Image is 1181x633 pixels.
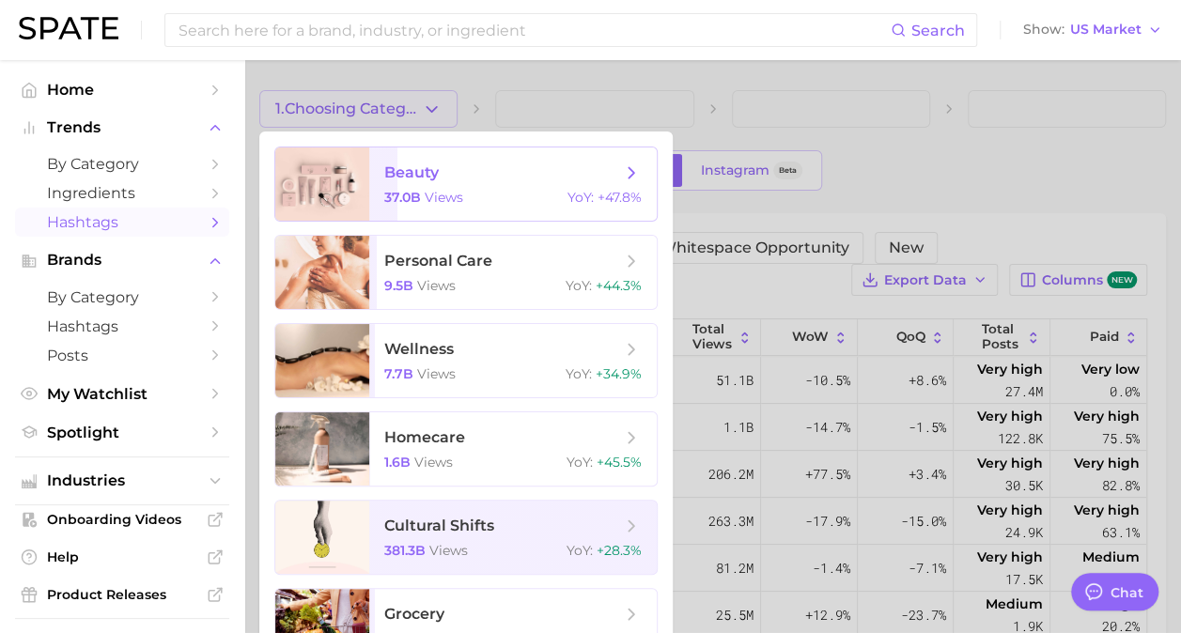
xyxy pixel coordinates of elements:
[384,517,494,534] span: cultural shifts
[1023,24,1064,35] span: Show
[384,277,413,294] span: 9.5b
[47,317,197,335] span: Hashtags
[567,189,594,206] span: YoY :
[417,277,456,294] span: views
[384,605,444,623] span: grocery
[384,428,465,446] span: homecare
[597,542,642,559] span: +28.3%
[15,208,229,237] a: Hashtags
[425,189,463,206] span: views
[15,246,229,274] button: Brands
[15,283,229,312] a: by Category
[1018,18,1167,42] button: ShowUS Market
[1070,24,1142,35] span: US Market
[596,365,642,382] span: +34.9%
[177,14,891,46] input: Search here for a brand, industry, or ingredient
[15,418,229,447] a: Spotlight
[47,424,197,441] span: Spotlight
[566,365,592,382] span: YoY :
[15,341,229,370] a: Posts
[384,542,426,559] span: 381.3b
[384,163,439,181] span: beauty
[47,155,197,173] span: by Category
[19,17,118,39] img: SPATE
[47,472,197,489] span: Industries
[566,277,592,294] span: YoY :
[47,184,197,202] span: Ingredients
[15,75,229,104] a: Home
[598,189,642,206] span: +47.8%
[15,467,229,495] button: Industries
[417,365,456,382] span: views
[47,252,197,269] span: Brands
[429,542,468,559] span: views
[567,542,593,559] span: YoY :
[15,505,229,533] a: Onboarding Videos
[384,454,411,471] span: 1.6b
[597,454,642,471] span: +45.5%
[567,454,593,471] span: YoY :
[47,213,197,231] span: Hashtags
[596,277,642,294] span: +44.3%
[384,189,421,206] span: 37.0b
[47,548,197,565] span: Help
[15,543,229,571] a: Help
[15,149,229,178] a: by Category
[384,340,454,358] span: wellness
[384,365,413,382] span: 7.7b
[47,288,197,306] span: by Category
[47,119,197,136] span: Trends
[911,22,965,39] span: Search
[47,385,197,403] span: My Watchlist
[15,580,229,609] a: Product Releases
[414,454,453,471] span: views
[47,347,197,364] span: Posts
[15,312,229,341] a: Hashtags
[15,114,229,142] button: Trends
[15,178,229,208] a: Ingredients
[47,81,197,99] span: Home
[47,586,197,603] span: Product Releases
[15,379,229,409] a: My Watchlist
[384,252,492,270] span: personal care
[47,511,197,528] span: Onboarding Videos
